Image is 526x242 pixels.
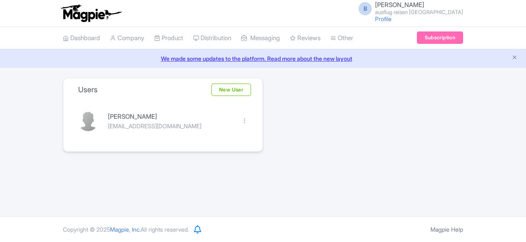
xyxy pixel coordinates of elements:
[58,225,194,234] div: Copyright © 2025 All rights reserved.
[241,27,280,50] a: Messaging
[375,15,392,22] a: Profile
[375,10,463,15] small: ausflug reisen [GEOGRAPHIC_DATA]
[354,2,463,15] a: B [PERSON_NAME] ausflug reisen [GEOGRAPHIC_DATA]
[430,226,463,233] a: Magpie Help
[193,27,231,50] a: Distribution
[211,84,251,96] a: New User
[154,27,183,50] a: Product
[290,27,320,50] a: Reviews
[375,1,424,9] span: [PERSON_NAME]
[108,112,232,122] div: [PERSON_NAME]
[78,85,98,94] h3: Users
[108,122,232,130] div: [EMAIL_ADDRESS][DOMAIN_NAME]
[512,53,518,63] button: Close announcement
[359,2,372,15] span: B
[5,54,521,63] a: We made some updates to the platform. Read more about the new layout
[110,27,144,50] a: Company
[330,27,353,50] a: Other
[110,226,141,233] span: Magpie, Inc.
[59,4,123,22] img: logo-ab69f6fb50320c5b225c76a69d11143b.png
[417,31,463,44] a: Subscription
[78,111,98,131] img: contact-b11cc6e953956a0c50a2f97983291f06.png
[63,27,100,50] a: Dashboard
